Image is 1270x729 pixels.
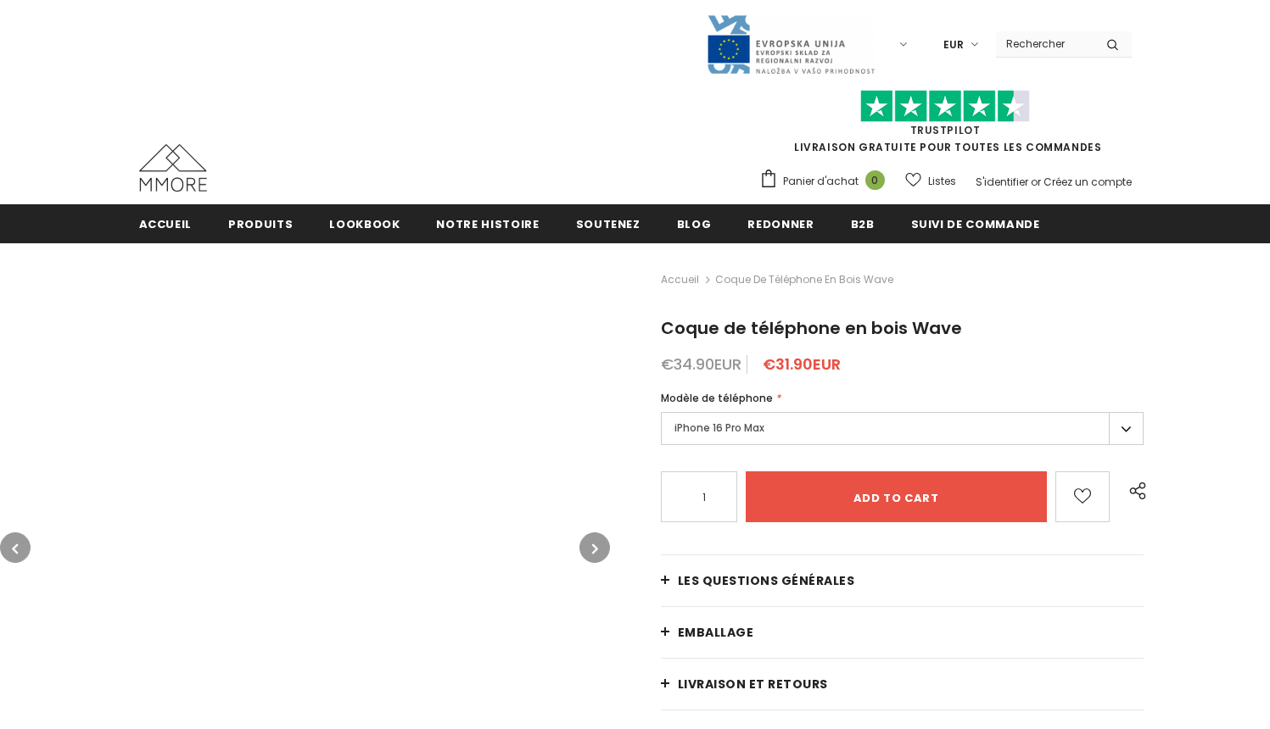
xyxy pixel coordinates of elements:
span: EMBALLAGE [678,624,754,641]
span: Redonner [747,216,814,232]
a: Javni Razpis [706,36,876,51]
span: Notre histoire [436,216,539,232]
span: 0 [865,170,885,190]
span: Coque de téléphone en bois Wave [661,316,962,340]
img: Cas MMORE [139,144,207,192]
a: S'identifier [976,175,1028,189]
a: Lookbook [329,204,400,242]
span: Les questions générales [678,572,855,589]
input: Add to cart [746,471,1047,522]
img: Faites confiance aux étoiles pilotes [860,90,1030,123]
a: Suivi de commande [911,204,1040,242]
span: €31.90EUR [763,353,841,375]
a: Produits [228,204,293,242]
span: Lookbook [329,216,400,232]
span: soutenez [576,216,641,232]
span: Produits [228,216,293,232]
a: Redonner [747,204,814,242]
img: Javni Razpis [706,14,876,75]
a: EMBALLAGE [661,607,1144,658]
label: iPhone 16 Pro Max [661,412,1144,445]
span: €34.90EUR [661,353,741,375]
a: Listes [905,166,956,196]
span: EUR [943,36,964,53]
span: Livraison et retours [678,676,828,693]
span: Coque de téléphone en bois Wave [715,270,893,290]
span: LIVRAISON GRATUITE POUR TOUTES LES COMMANDES [759,97,1132,154]
a: B2B [851,204,875,242]
a: Notre histoire [436,204,539,242]
span: Blog [677,216,712,232]
span: B2B [851,216,875,232]
a: Livraison et retours [661,659,1144,710]
a: Accueil [661,270,699,290]
span: Modèle de téléphone [661,391,773,405]
span: Listes [928,173,956,190]
input: Search Site [996,31,1094,56]
a: Les questions générales [661,555,1144,606]
span: Panier d'achat [783,173,859,190]
a: TrustPilot [910,123,981,137]
span: Suivi de commande [911,216,1040,232]
span: or [1031,175,1041,189]
a: Blog [677,204,712,242]
a: Panier d'achat 0 [759,169,893,194]
span: Accueil [139,216,193,232]
a: soutenez [576,204,641,242]
a: Accueil [139,204,193,242]
a: Créez un compte [1043,175,1132,189]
